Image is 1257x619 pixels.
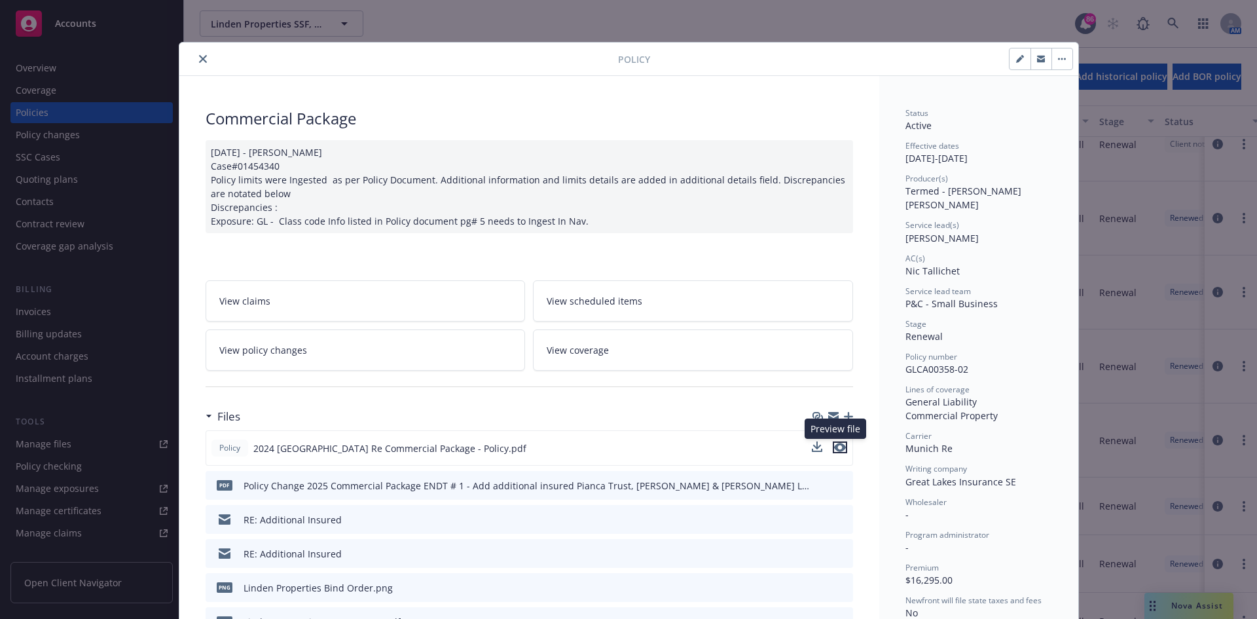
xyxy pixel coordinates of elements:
[206,408,240,425] div: Files
[905,409,1052,422] div: Commercial Property
[244,513,342,527] div: RE: Additional Insured
[905,363,968,375] span: GLCA00358-02
[836,581,848,595] button: preview file
[905,253,925,264] span: AC(s)
[905,463,967,474] span: Writing company
[905,607,918,619] span: No
[905,265,960,277] span: Nic Tallichet
[836,513,848,527] button: preview file
[812,441,822,455] button: download file
[815,581,826,595] button: download file
[815,479,826,493] button: download file
[244,479,810,493] div: Policy Change 2025 Commercial Package ENDT # 1 - Add additional insured Pianca Trust, [PERSON_NAM...
[905,430,932,441] span: Carrier
[905,497,947,508] span: Wholesaler
[836,547,848,561] button: preview file
[833,441,847,455] button: preview file
[206,140,853,233] div: [DATE] - [PERSON_NAME] Case#01454340 Policy limits were Ingested as per Policy Document. Addition...
[217,408,240,425] h3: Files
[905,508,909,521] span: -
[905,595,1042,606] span: Newfront will file state taxes and fees
[905,529,989,540] span: Program administrator
[833,441,847,453] button: preview file
[905,476,1016,488] span: Great Lakes Insurance SE
[244,547,342,561] div: RE: Additional Insured
[547,343,609,357] span: View coverage
[219,294,270,308] span: View claims
[547,294,642,308] span: View scheduled items
[805,419,866,439] div: Preview file
[905,286,971,297] span: Service lead team
[533,280,853,322] a: View scheduled items
[195,51,211,67] button: close
[905,107,928,119] span: Status
[905,395,1052,409] div: General Liability
[905,574,953,586] span: $16,295.00
[905,384,970,395] span: Lines of coverage
[206,107,853,130] div: Commercial Package
[815,513,826,527] button: download file
[905,173,948,184] span: Producer(s)
[905,330,943,343] span: Renewal
[905,297,998,310] span: P&C - Small Business
[812,441,822,452] button: download file
[815,547,826,561] button: download file
[905,219,959,231] span: Service lead(s)
[219,343,307,357] span: View policy changes
[905,541,909,553] span: -
[905,232,979,244] span: [PERSON_NAME]
[836,479,848,493] button: preview file
[217,480,232,490] span: pdf
[217,582,232,592] span: png
[206,280,526,322] a: View claims
[905,119,932,132] span: Active
[217,442,243,454] span: Policy
[253,441,526,455] span: 2024 [GEOGRAPHIC_DATA] Re Commercial Package - Policy.pdf
[905,318,926,329] span: Stage
[206,329,526,371] a: View policy changes
[905,185,1024,211] span: Termed - [PERSON_NAME] [PERSON_NAME]
[905,442,953,455] span: Munich Re
[618,52,650,66] span: Policy
[905,351,957,362] span: Policy number
[905,140,1052,165] div: [DATE] - [DATE]
[533,329,853,371] a: View coverage
[244,581,393,595] div: Linden Properties Bind Order.png
[905,140,959,151] span: Effective dates
[905,562,939,573] span: Premium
